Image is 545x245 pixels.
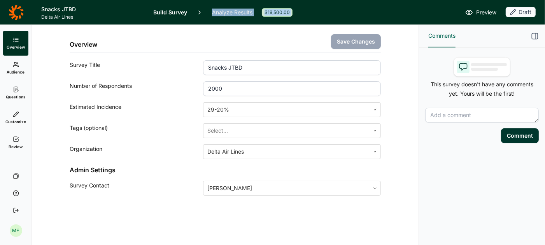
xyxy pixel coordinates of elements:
div: Draft [506,7,536,17]
button: Draft [506,7,536,18]
div: Survey Title [70,60,203,75]
a: Overview [3,31,28,56]
p: This survey doesn't have any comments yet. Yours will be the first! [425,80,539,98]
h2: Overview [70,40,97,49]
div: MF [10,224,22,237]
a: Customize [3,105,28,130]
span: Review [9,144,23,149]
span: Overview [7,44,25,50]
span: Delta Air Lines [41,14,144,20]
div: Estimated Incidence [70,102,203,117]
div: $19,500.00 [262,8,293,17]
span: Comments [428,31,456,40]
a: Questions [3,80,28,105]
button: Save Changes [331,34,381,49]
span: Customize [5,119,26,124]
h1: Snacks JTBD [41,5,144,14]
button: Comments [428,25,456,47]
input: 1000 [203,81,381,96]
a: Review [3,130,28,155]
a: Preview [465,8,496,17]
span: Preview [476,8,496,17]
span: Questions [6,94,26,100]
button: Comment [501,128,539,143]
span: Audience [7,69,25,75]
div: Survey Contact [70,181,203,196]
h2: Admin Settings [70,165,381,175]
a: Audience [3,56,28,80]
div: Tags (optional) [70,123,203,138]
div: Organization [70,144,203,159]
div: Number of Respondents [70,81,203,96]
input: ex: Package testing study [203,60,381,75]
